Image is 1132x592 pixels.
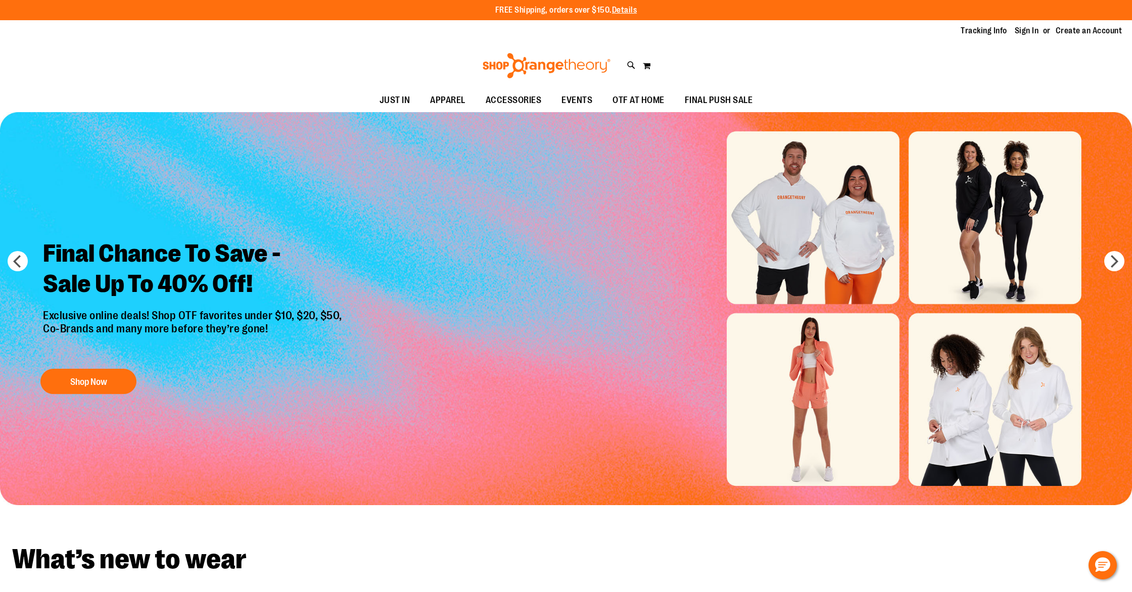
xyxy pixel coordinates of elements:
[1089,551,1117,579] button: Hello, have a question? Let’s chat.
[561,89,592,112] span: EVENTS
[612,89,665,112] span: OTF AT HOME
[12,546,1120,573] h2: What’s new to wear
[8,251,28,271] button: prev
[420,89,476,112] a: APPAREL
[551,89,602,112] a: EVENTS
[612,6,637,15] a: Details
[476,89,552,112] a: ACCESSORIES
[35,231,352,399] a: Final Chance To Save -Sale Up To 40% Off! Exclusive online deals! Shop OTF favorites under $10, $...
[486,89,542,112] span: ACCESSORIES
[35,309,352,359] p: Exclusive online deals! Shop OTF favorites under $10, $20, $50, Co-Brands and many more before th...
[602,89,675,112] a: OTF AT HOME
[495,5,637,16] p: FREE Shipping, orders over $150.
[1056,25,1122,36] a: Create an Account
[380,89,410,112] span: JUST IN
[481,53,612,78] img: Shop Orangetheory
[35,231,352,309] h2: Final Chance To Save - Sale Up To 40% Off!
[1015,25,1039,36] a: Sign In
[430,89,465,112] span: APPAREL
[685,89,753,112] span: FINAL PUSH SALE
[40,369,136,394] button: Shop Now
[369,89,420,112] a: JUST IN
[675,89,763,112] a: FINAL PUSH SALE
[961,25,1007,36] a: Tracking Info
[1104,251,1124,271] button: next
